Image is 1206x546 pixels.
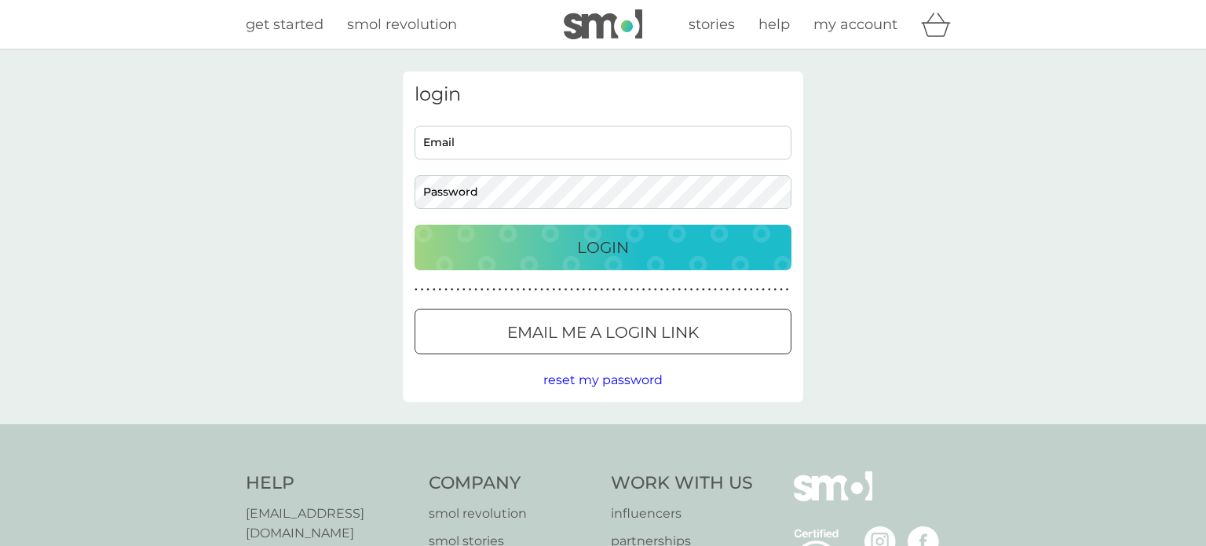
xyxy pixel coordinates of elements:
p: ● [720,286,723,294]
p: ● [684,286,687,294]
p: ● [606,286,609,294]
p: ● [540,286,543,294]
img: smol [564,9,642,39]
p: ● [738,286,741,294]
p: ● [714,286,717,294]
p: ● [636,286,639,294]
a: smol revolution [347,13,457,36]
p: ● [481,286,484,294]
h4: Work With Us [611,471,753,496]
p: ● [708,286,711,294]
div: basket [921,9,960,40]
a: smol revolution [429,504,596,524]
p: ● [499,286,502,294]
p: ● [576,286,579,294]
p: ● [702,286,705,294]
img: smol [794,471,872,525]
p: ● [546,286,550,294]
p: ● [624,286,627,294]
p: ● [690,286,693,294]
p: ● [750,286,753,294]
p: ● [774,286,777,294]
span: help [758,16,790,33]
h3: login [415,83,791,106]
a: [EMAIL_ADDRESS][DOMAIN_NAME] [246,504,413,544]
p: ● [456,286,459,294]
p: ● [421,286,424,294]
p: ● [654,286,657,294]
p: ● [726,286,729,294]
p: ● [552,286,555,294]
p: ● [565,286,568,294]
a: get started [246,13,323,36]
p: ● [444,286,448,294]
p: ● [510,286,513,294]
p: ● [744,286,747,294]
p: ● [517,286,520,294]
p: ● [594,286,598,294]
p: ● [672,286,675,294]
p: ● [415,286,418,294]
p: ● [696,286,699,294]
p: ● [426,286,429,294]
p: ● [469,286,472,294]
h4: Help [246,471,413,496]
p: ● [612,286,616,294]
p: ● [439,286,442,294]
p: ● [768,286,771,294]
span: reset my password [543,372,663,387]
a: influencers [611,504,753,524]
p: ● [451,286,454,294]
span: stories [689,16,735,33]
button: Login [415,225,791,270]
p: ● [630,286,634,294]
p: ● [600,286,603,294]
span: smol revolution [347,16,457,33]
p: ● [558,286,561,294]
p: ● [504,286,507,294]
span: get started [246,16,323,33]
p: ● [648,286,651,294]
button: reset my password [543,370,663,390]
p: ● [492,286,495,294]
a: stories [689,13,735,36]
p: ● [528,286,532,294]
a: help [758,13,790,36]
p: ● [474,286,477,294]
p: ● [487,286,490,294]
p: ● [618,286,621,294]
p: ● [660,286,663,294]
a: my account [813,13,897,36]
p: ● [588,286,591,294]
span: my account [813,16,897,33]
p: ● [666,286,669,294]
p: ● [762,286,765,294]
p: ● [583,286,586,294]
h4: Company [429,471,596,496]
p: ● [732,286,735,294]
p: ● [570,286,573,294]
p: ● [756,286,759,294]
p: ● [433,286,436,294]
p: Email me a login link [507,320,699,345]
p: ● [780,286,783,294]
button: Email me a login link [415,309,791,354]
p: ● [678,286,682,294]
p: ● [522,286,525,294]
p: ● [462,286,466,294]
p: Login [577,235,629,260]
p: ● [535,286,538,294]
p: ● [642,286,645,294]
p: ● [786,286,789,294]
